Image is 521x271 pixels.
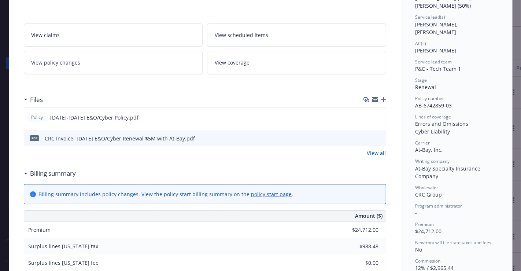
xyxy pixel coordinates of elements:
h3: Billing summary [30,169,76,178]
a: View all [367,149,386,157]
button: preview file [376,114,383,121]
span: Surplus lines [US_STATE] fee [29,259,99,266]
span: [PERSON_NAME] [415,47,457,54]
a: policy start page [251,191,292,198]
span: No [415,246,422,253]
span: Writing company [415,158,450,164]
span: pdf [30,135,39,141]
a: View claims [24,23,203,47]
div: Billing summary [24,169,76,178]
span: Carrier [415,140,430,146]
span: Wholesaler [415,184,439,191]
span: Amount ($) [355,212,383,220]
button: download file [365,114,370,121]
div: Errors and Omissions [415,120,498,128]
button: preview file [377,135,383,142]
span: Renewal [415,84,436,91]
span: AC(s) [415,40,426,47]
input: 0.00 [336,241,383,252]
div: Billing summary includes policy changes. View the policy start billing summary on the . [39,190,293,198]
div: Files [24,95,43,105]
h3: Files [30,95,43,105]
span: At-Bay Specialty Insurance Company [415,165,482,180]
input: 0.00 [336,224,383,235]
div: CRC Invoice- [DATE] E&O/Cyber Renewal $5M with At-Bay.pdf [45,135,195,142]
div: Cyber Liability [415,128,498,135]
span: $24,712.00 [415,228,442,235]
span: Program administrator [415,203,462,209]
span: [PERSON_NAME], [PERSON_NAME] [415,21,459,36]
span: Commission [415,258,441,264]
button: download file [365,135,371,142]
span: Newfront will file state taxes and fees [415,239,492,246]
span: Premium [415,221,434,227]
span: View claims [32,31,60,39]
span: Stage [415,77,427,83]
span: At-Bay, Inc. [415,146,443,153]
span: Surplus lines [US_STATE] tax [29,243,99,250]
span: View scheduled items [215,31,268,39]
span: Policy number [415,95,444,102]
span: - [415,209,417,216]
a: View coverage [207,51,386,74]
span: AB-6742859-03 [415,102,452,109]
span: Premium [29,226,51,233]
span: Lines of coverage [415,114,451,120]
span: P&C - Tech Team 1 [415,65,461,72]
a: View scheduled items [207,23,386,47]
span: [DATE]-[DATE] E&O/Cyber Policy.pdf [51,114,139,121]
input: 0.00 [336,257,383,268]
span: View policy changes [32,59,81,66]
span: CRC Group [415,191,442,198]
span: Service lead(s) [415,14,446,20]
span: View coverage [215,59,250,66]
a: View policy changes [24,51,203,74]
span: Service lead team [415,59,452,65]
span: Policy [30,114,45,121]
